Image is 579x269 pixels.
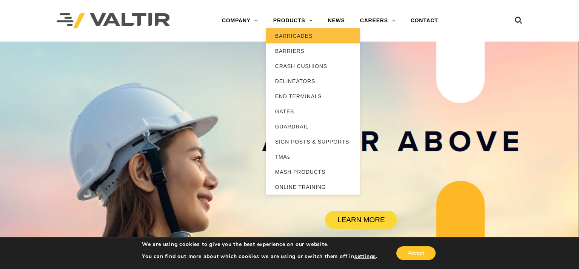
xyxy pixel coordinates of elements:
a: BARRIERS [266,43,360,59]
a: SIGN POSTS & SUPPORTS [266,134,360,149]
a: CAREERS [353,13,403,28]
a: PRODUCTS [266,13,320,28]
a: CONTACT [403,13,446,28]
a: DELINEATORS [266,74,360,89]
a: ONLINE TRAINING [266,179,360,195]
a: GATES [266,104,360,119]
button: Accept [396,246,436,260]
a: LEARN MORE [325,211,397,229]
a: CRASH CUSHIONS [266,59,360,74]
a: BARRICADES [266,28,360,43]
a: TMAs [266,149,360,164]
p: We are using cookies to give you the best experience on our website. [142,241,377,248]
a: NEWS [320,13,352,28]
a: COMPANY [214,13,266,28]
a: MASH PRODUCTS [266,164,360,179]
p: You can find out more about which cookies we are using or switch them off in . [142,253,377,260]
button: settings [354,253,376,260]
img: Valtir [57,13,170,29]
a: END TERMINALS [266,89,360,104]
a: GUARDRAIL [266,119,360,134]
